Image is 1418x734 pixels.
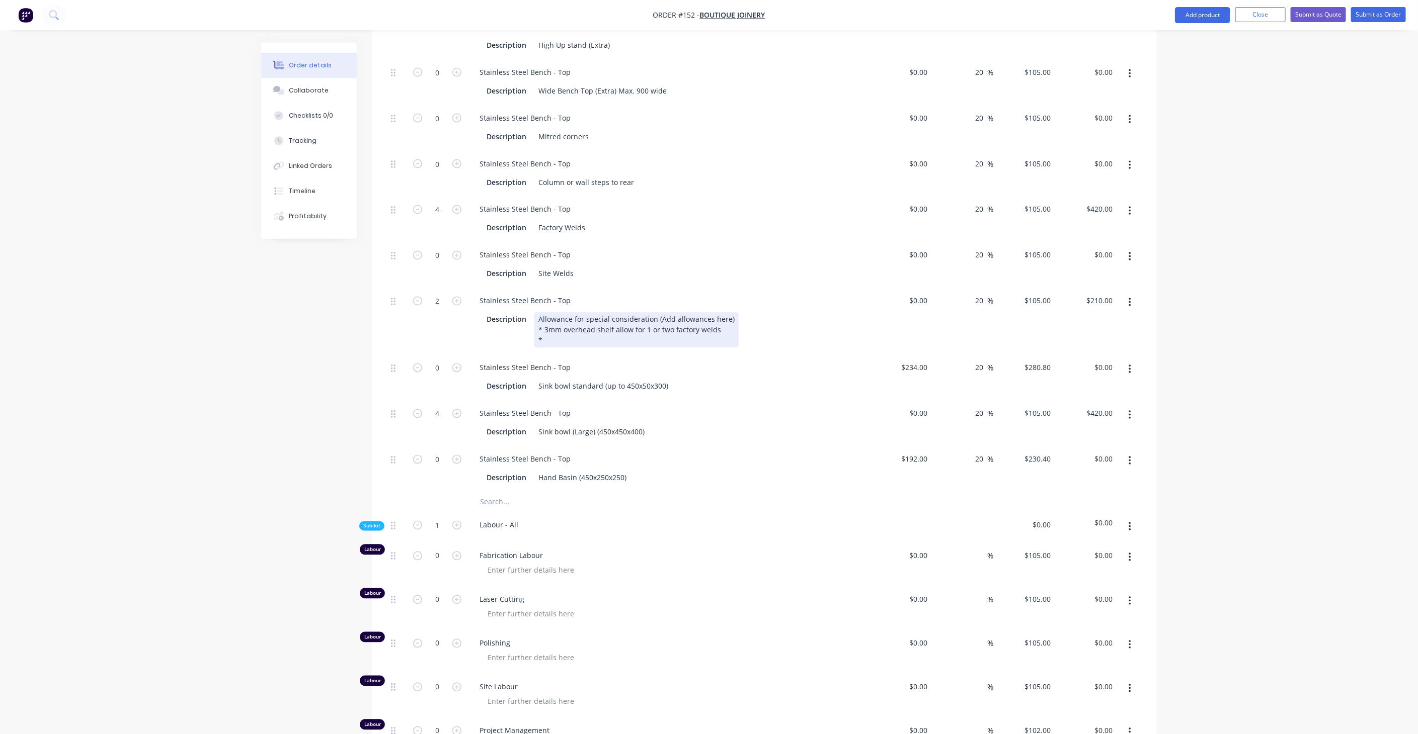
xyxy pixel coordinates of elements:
div: Hand Basin (450x250x250) [534,471,631,485]
div: Tracking [289,136,317,145]
span: Laser Cutting [480,594,866,605]
button: Checklists 0/0 [261,103,357,128]
div: High Up stand (Extra) [534,38,614,52]
div: Stainless Steel Bench - Top [471,156,579,171]
div: Collaborate [289,86,329,95]
span: % [987,594,993,606]
div: Wide Bench Top (Extra) Max. 900 wide [534,83,671,98]
div: Labour [360,632,385,643]
button: Order details [261,53,357,78]
button: Timeline [261,178,357,204]
span: $0.00 [997,520,1051,530]
span: % [987,408,993,420]
button: Linked Orders [261,153,357,178]
span: % [987,158,993,170]
div: Description [483,175,530,190]
div: Labour - All [471,518,526,532]
div: Stainless Steel Bench - Top [471,294,579,308]
div: Description [483,471,530,485]
div: Allowance for special consideration (Add allowances here) * 3mm overhead shelf allow for 1 or two... [534,312,739,348]
div: Description [483,425,530,439]
div: Stainless Steel Bench - Top [471,452,579,467]
div: Linked Orders [289,161,333,170]
span: % [987,296,993,307]
button: Tracking [261,128,357,153]
div: Description [483,129,530,144]
span: $0.00 [1059,518,1113,528]
div: Stainless Steel Bench - Top [471,202,579,217]
span: Order #152 - [653,11,700,20]
div: Stainless Steel Bench - Top [471,360,579,375]
span: % [987,550,993,562]
div: Description [483,221,530,235]
button: Profitability [261,204,357,229]
button: Submit as Order [1351,7,1406,22]
div: Order details [289,61,332,70]
div: Description [483,83,530,98]
div: Checklists 0/0 [289,111,334,120]
div: Description [483,38,530,52]
div: Stainless Steel Bench - Top [471,65,579,79]
span: % [987,113,993,124]
div: Factory Welds [534,221,589,235]
div: Description [483,379,530,394]
button: Add product [1175,7,1230,23]
div: Stainless Steel Bench - Top [471,406,579,421]
div: Stainless Steel Bench - Top [471,111,579,125]
span: % [987,250,993,261]
div: Column or wall steps to rear [534,175,638,190]
button: Close [1235,7,1286,22]
span: Polishing [480,638,866,649]
a: Boutique Joinery [700,11,765,20]
span: % [987,204,993,216]
div: Timeline [289,187,316,196]
span: % [987,638,993,650]
button: Collaborate [261,78,357,103]
div: Mitred corners [534,129,593,144]
span: % [987,362,993,374]
span: Sub-kit [363,522,380,530]
div: Sink bowl (Large) (450x450x400) [534,425,649,439]
div: Description [483,312,530,327]
div: Description [483,266,530,281]
button: Submit as Quote [1291,7,1346,22]
div: Site Welds [534,266,578,281]
span: Site Labour [480,682,866,692]
span: Fabrication Labour [480,550,866,561]
div: Stainless Steel Bench - Top [471,248,579,262]
span: % [987,454,993,466]
input: Search... [480,492,681,512]
div: Profitability [289,212,327,221]
div: Labour [360,544,385,555]
div: Labour [360,676,385,686]
div: Labour [360,588,385,599]
img: Factory [18,8,33,23]
div: Sink bowl standard (up to 450x50x300) [534,379,672,394]
span: % [987,67,993,78]
div: Labour [360,719,385,730]
span: % [987,682,993,693]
